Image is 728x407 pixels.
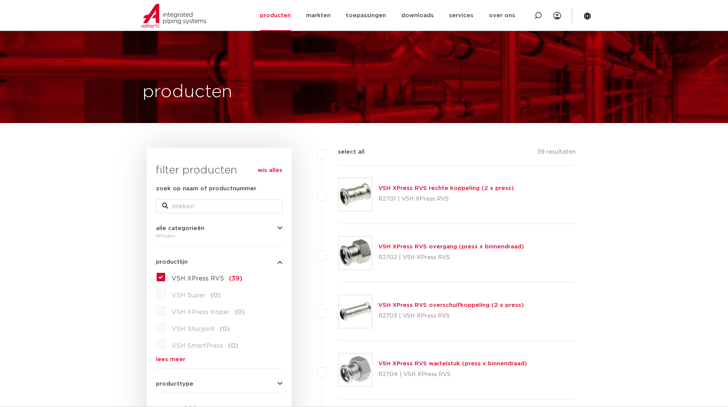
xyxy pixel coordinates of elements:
[156,259,282,265] button: productlijn
[378,310,524,322] p: R2703 | VSH XPress RVS
[229,276,242,282] span: (39)
[143,80,232,104] h1: producten
[537,148,576,159] p: 39 resultaten
[156,184,256,193] label: zoek op naam of productnummer
[378,361,527,366] a: VSH XPress RVS wartelstuk (press x binnendraad)
[378,302,524,308] a: VSH XPress RVS overschuifkoppeling (2 x press)
[172,276,224,282] span: VSH XPress RVS
[156,381,193,387] span: producttype
[378,244,524,250] a: VSH XPress RVS overgang (press x binnendraad)
[156,259,188,265] span: productlijn
[378,251,524,264] p: R2702 | VSH XPress RVS
[235,309,245,315] span: (0)
[156,163,282,178] h3: filter producten
[258,166,282,175] a: wis alles
[378,368,527,381] p: R2704 | VSH XPress RVS
[326,148,365,157] label: select all
[378,193,514,205] p: R2701 | VSH XPress RVS
[172,309,230,315] span: VSH XPress Koper
[156,381,282,387] button: producttype
[339,295,372,328] img: Thumbnail for VSH XPress RVS overschuifkoppeling (2 x press)
[339,178,372,211] img: Thumbnail for VSH XPress RVS rechte koppeling (2 x press)
[172,343,223,349] span: VSH SmartPress
[156,231,282,240] div: fittingen
[228,343,238,349] span: (0)
[339,353,372,386] img: Thumbnail for VSH XPress RVS wartelstuk (press x binnendraad)
[220,326,230,332] span: (0)
[211,292,221,298] span: (0)
[156,225,282,231] button: alle categorieën
[172,326,215,332] span: VSH Shurjoint
[172,292,206,298] span: VSH Super
[339,237,372,269] img: Thumbnail for VSH XPress RVS overgang (press x binnendraad)
[378,185,514,191] a: VSH XPress RVS rechte koppeling (2 x press)
[156,357,282,362] a: lees meer
[156,199,282,213] input: zoeken
[156,225,204,231] span: alle categorieën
